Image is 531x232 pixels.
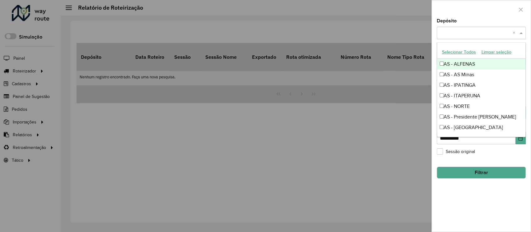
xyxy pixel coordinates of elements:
[437,133,525,143] div: AS - [GEOGRAPHIC_DATA]
[439,47,479,57] button: Selecionar Todos
[437,59,525,69] div: AS - ALFENAS
[437,69,525,80] div: AS - AS Minas
[479,47,514,57] button: Limpar seleção
[437,112,525,122] div: AS - Presidente [PERSON_NAME]
[437,80,525,90] div: AS - IPATINGA
[437,101,525,112] div: AS - NORTE
[437,167,526,179] button: Filtrar
[437,122,525,133] div: AS - [GEOGRAPHIC_DATA]
[437,148,475,155] label: Sessão original
[515,132,526,144] button: Choose Date
[437,42,526,137] ng-dropdown-panel: Options list
[437,17,457,25] label: Depósito
[513,29,518,37] span: Clear all
[437,90,525,101] div: AS - ITAPERUNA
